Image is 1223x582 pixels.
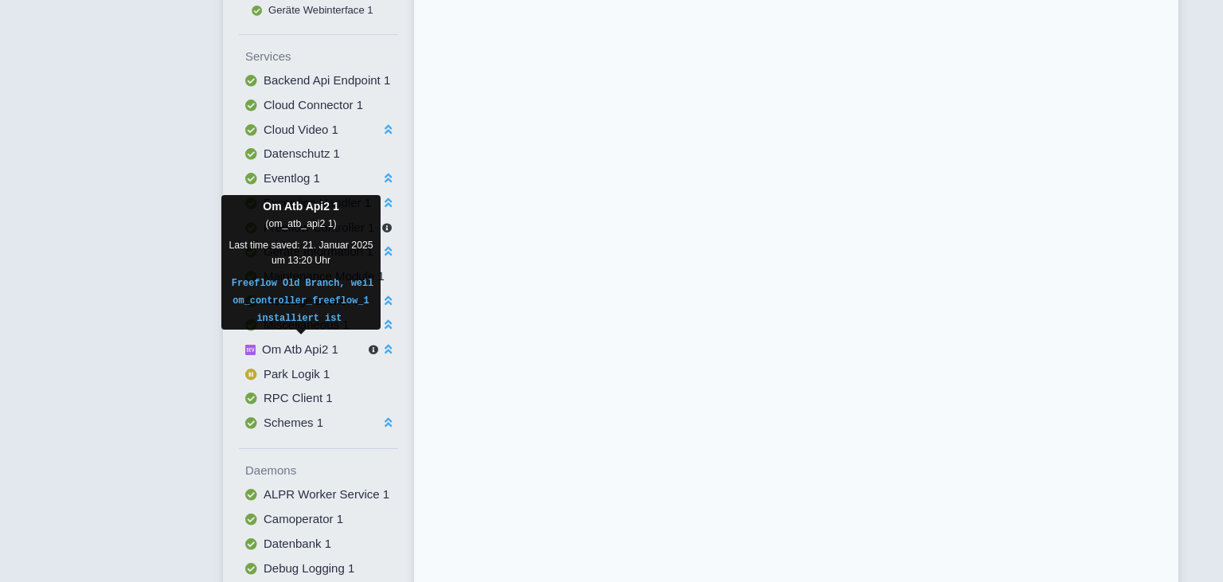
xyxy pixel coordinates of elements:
[268,4,373,16] span: Geräte Webinterface 1
[264,391,333,404] span: RPC Client 1
[229,275,373,327] code: Freeflow Old Branch, weil om_controller_freeflow_1 installiert ist
[245,462,398,480] label: Daemons
[239,166,398,191] button: Eventlog 1
[264,123,338,136] span: Cloud Video 1
[264,146,340,160] span: Datenschutz 1
[264,416,323,429] span: Schemes 1
[245,48,398,66] label: Services
[239,93,398,118] button: Cloud Connector 1
[239,411,398,436] button: Schemes 1
[239,142,398,166] button: Datenschutz 1
[264,73,390,87] span: Backend Api Endpoint 1
[239,557,398,581] button: Debug Logging 1
[264,171,320,185] span: Eventlog 1
[239,118,398,143] button: Cloud Video 1
[264,367,330,381] span: Park Logik 1
[228,238,374,268] div: Last time saved: 21. Januar 2025 um 13:20 Uhr
[265,218,336,229] small: (om_atb_api2 1)
[239,532,398,557] button: Datenbank 1
[262,342,338,356] span: Om Atb Api2 1
[239,362,398,387] button: Park Logik 1
[239,386,398,411] button: RPC Client 1
[239,68,398,93] button: Backend Api Endpoint 1
[264,487,389,501] span: ALPR Worker Service 1
[239,482,398,507] button: ALPR Worker Service 1
[239,507,398,532] button: Camoperator 1
[264,537,331,550] span: Datenbank 1
[264,512,343,525] span: Camoperator 1
[264,561,354,575] span: Debug Logging 1
[239,338,398,362] button: Om Atb Api2 1
[264,98,363,111] span: Cloud Connector 1
[263,200,338,213] strong: Om Atb Api2 1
